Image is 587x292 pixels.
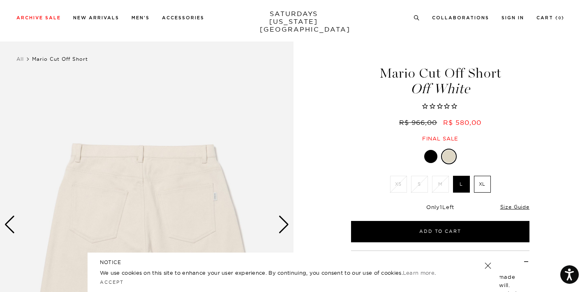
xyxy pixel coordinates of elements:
label: L [453,176,470,193]
a: Accessories [162,16,204,20]
label: XL [474,176,491,193]
a: New Arrivals [73,16,119,20]
div: Next slide [278,216,289,234]
a: Archive Sale [16,16,61,20]
h5: NOTICE [100,259,487,266]
h1: Mario Cut Off Short [350,67,531,96]
span: 1 [440,204,442,210]
a: Sign In [501,16,524,20]
a: SATURDAYS[US_STATE][GEOGRAPHIC_DATA] [260,10,328,33]
a: All [16,56,24,62]
p: We use cookies on this site to enhance your user experience. By continuing, you consent to our us... [100,269,458,277]
del: R$ 966,00 [399,118,440,126]
div: Previous slide [4,216,15,234]
a: Accept [100,279,124,285]
div: Only Left [351,204,529,211]
a: Cart (0) [536,16,564,20]
div: Final sale [350,135,531,142]
button: Add to Cart [351,221,529,242]
span: Rated 0.0 out of 5 stars 0 reviews [350,102,531,111]
span: R$ 580,00 [443,118,481,126]
a: Collaborations [432,16,489,20]
a: Men's [132,16,150,20]
a: Size Guide [500,204,529,210]
a: Learn more [403,269,434,276]
span: Mario Cut Off Short [32,56,88,62]
small: 0 [558,16,562,20]
span: Off White [350,82,531,96]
